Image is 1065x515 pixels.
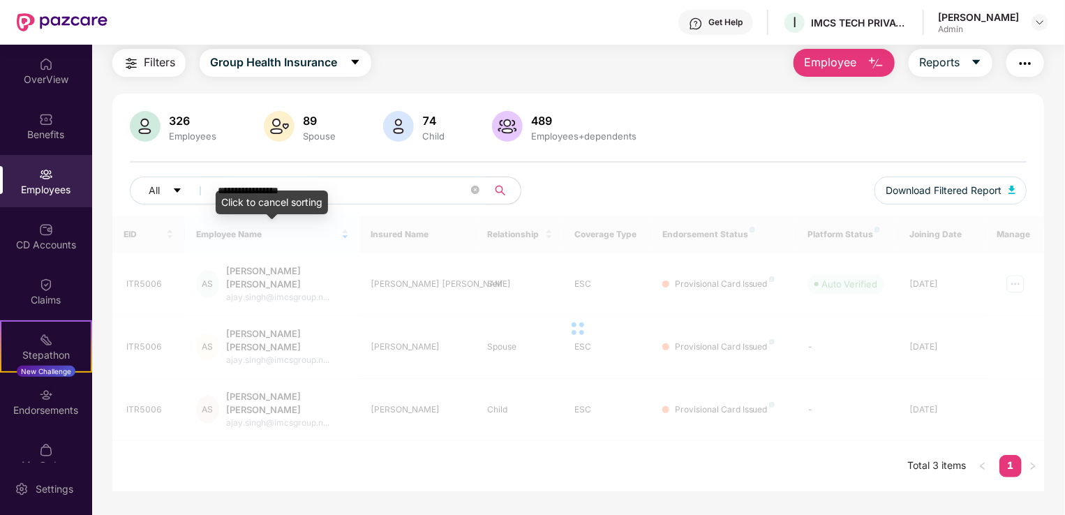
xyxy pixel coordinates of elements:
span: All [149,183,160,198]
div: Settings [31,482,77,496]
span: right [1029,462,1037,470]
button: Download Filtered Report [874,177,1027,204]
li: Previous Page [971,455,994,477]
div: Admin [938,24,1019,35]
div: 89 [300,114,338,128]
button: right [1022,455,1044,477]
img: svg+xml;base64,PHN2ZyBpZD0iTXlfT3JkZXJzIiBkYXRhLW5hbWU9Ik15IE9yZGVycyIgeG1sbnM9Imh0dHA6Ly93d3cudz... [39,443,53,457]
img: svg+xml;base64,PHN2ZyB4bWxucz0iaHR0cDovL3d3dy53My5vcmcvMjAwMC9zdmciIHdpZHRoPSIyNCIgaGVpZ2h0PSIyNC... [1017,55,1034,72]
img: svg+xml;base64,PHN2ZyBpZD0iQ2xhaW0iIHhtbG5zPSJodHRwOi8vd3d3LnczLm9yZy8yMDAwL3N2ZyIgd2lkdGg9IjIwIi... [39,278,53,292]
span: caret-down [350,57,361,69]
img: New Pazcare Logo [17,13,107,31]
span: caret-down [172,186,182,197]
img: svg+xml;base64,PHN2ZyBpZD0iSG9tZSIgeG1sbnM9Imh0dHA6Ly93d3cudzMub3JnLzIwMDAvc3ZnIiB3aWR0aD0iMjAiIG... [39,57,53,71]
button: Filters [112,49,186,77]
div: Click to cancel sorting [216,191,328,214]
div: Get Help [708,17,743,28]
div: Spouse [300,130,338,142]
img: svg+xml;base64,PHN2ZyB4bWxucz0iaHR0cDovL3d3dy53My5vcmcvMjAwMC9zdmciIHdpZHRoPSIyMSIgaGVpZ2h0PSIyMC... [39,333,53,347]
li: Total 3 items [907,455,966,477]
div: 489 [528,114,639,128]
span: Group Health Insurance [210,54,337,71]
button: search [486,177,521,204]
button: Group Health Insurancecaret-down [200,49,371,77]
img: svg+xml;base64,PHN2ZyB4bWxucz0iaHR0cDovL3d3dy53My5vcmcvMjAwMC9zdmciIHhtbG5zOnhsaW5rPSJodHRwOi8vd3... [492,111,523,142]
div: 326 [166,114,219,128]
a: 1 [999,455,1022,476]
div: Stepathon [1,348,91,362]
span: I [793,14,796,31]
span: Reports [919,54,960,71]
img: svg+xml;base64,PHN2ZyBpZD0iRW1wbG95ZWVzIiB4bWxucz0iaHR0cDovL3d3dy53My5vcmcvMjAwMC9zdmciIHdpZHRoPS... [39,167,53,181]
li: 1 [999,455,1022,477]
button: Reportscaret-down [909,49,992,77]
img: svg+xml;base64,PHN2ZyB4bWxucz0iaHR0cDovL3d3dy53My5vcmcvMjAwMC9zdmciIHhtbG5zOnhsaW5rPSJodHRwOi8vd3... [867,55,884,72]
div: Employees [166,130,219,142]
span: close-circle [471,184,479,197]
img: svg+xml;base64,PHN2ZyB4bWxucz0iaHR0cDovL3d3dy53My5vcmcvMjAwMC9zdmciIHhtbG5zOnhsaW5rPSJodHRwOi8vd3... [264,111,295,142]
img: svg+xml;base64,PHN2ZyBpZD0iRW5kb3JzZW1lbnRzIiB4bWxucz0iaHR0cDovL3d3dy53My5vcmcvMjAwMC9zdmciIHdpZH... [39,388,53,402]
div: Employees+dependents [528,130,639,142]
span: Filters [144,54,175,71]
img: svg+xml;base64,PHN2ZyBpZD0iU2V0dGluZy0yMHgyMCIgeG1sbnM9Imh0dHA6Ly93d3cudzMub3JnLzIwMDAvc3ZnIiB3aW... [15,482,29,496]
span: search [486,185,514,196]
li: Next Page [1022,455,1044,477]
div: [PERSON_NAME] [938,10,1019,24]
img: svg+xml;base64,PHN2ZyB4bWxucz0iaHR0cDovL3d3dy53My5vcmcvMjAwMC9zdmciIHhtbG5zOnhsaW5rPSJodHRwOi8vd3... [1008,186,1015,194]
img: svg+xml;base64,PHN2ZyB4bWxucz0iaHR0cDovL3d3dy53My5vcmcvMjAwMC9zdmciIHhtbG5zOnhsaW5rPSJodHRwOi8vd3... [383,111,414,142]
div: IMCS TECH PRIVATE LIMITED [811,16,909,29]
img: svg+xml;base64,PHN2ZyB4bWxucz0iaHR0cDovL3d3dy53My5vcmcvMjAwMC9zdmciIHdpZHRoPSIyNCIgaGVpZ2h0PSIyNC... [123,55,140,72]
span: Download Filtered Report [886,183,1001,198]
img: svg+xml;base64,PHN2ZyB4bWxucz0iaHR0cDovL3d3dy53My5vcmcvMjAwMC9zdmciIHhtbG5zOnhsaW5rPSJodHRwOi8vd3... [130,111,161,142]
img: svg+xml;base64,PHN2ZyBpZD0iQ0RfQWNjb3VudHMiIGRhdGEtbmFtZT0iQ0QgQWNjb3VudHMiIHhtbG5zPSJodHRwOi8vd3... [39,223,53,237]
span: left [978,462,987,470]
div: New Challenge [17,366,75,377]
img: svg+xml;base64,PHN2ZyBpZD0iRHJvcGRvd24tMzJ4MzIiIHhtbG5zPSJodHRwOi8vd3d3LnczLm9yZy8yMDAwL3N2ZyIgd2... [1034,17,1045,28]
span: Employee [804,54,856,71]
img: svg+xml;base64,PHN2ZyBpZD0iQmVuZWZpdHMiIHhtbG5zPSJodHRwOi8vd3d3LnczLm9yZy8yMDAwL3N2ZyIgd2lkdGg9Ij... [39,112,53,126]
div: 74 [419,114,447,128]
button: Allcaret-down [130,177,215,204]
span: caret-down [971,57,982,69]
div: Child [419,130,447,142]
button: Employee [794,49,895,77]
img: svg+xml;base64,PHN2ZyBpZD0iSGVscC0zMngzMiIgeG1sbnM9Imh0dHA6Ly93d3cudzMub3JnLzIwMDAvc3ZnIiB3aWR0aD... [689,17,703,31]
button: left [971,455,994,477]
span: close-circle [471,186,479,194]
